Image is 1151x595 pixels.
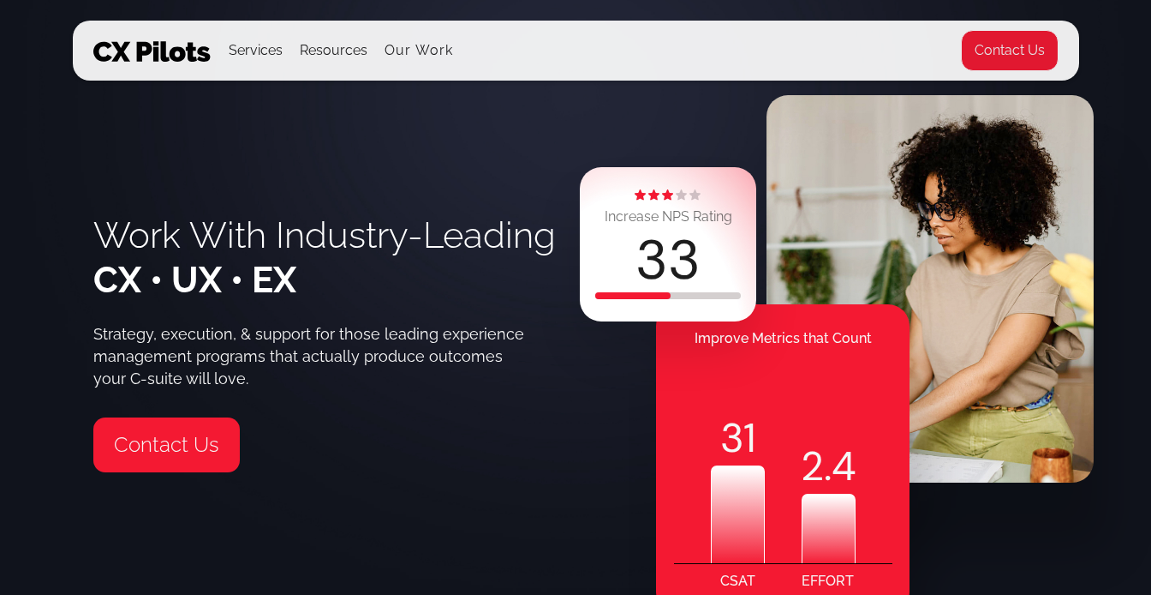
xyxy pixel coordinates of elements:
div: 33 [635,233,701,288]
code: 2 [801,439,824,494]
div: Improve Metrics that Count [656,322,909,356]
div: Resources [300,21,367,80]
div: Resources [300,39,367,63]
div: . [802,439,856,494]
div: Increase NPS Rating [605,205,732,229]
div: 31 [711,411,765,466]
div: Services [229,21,283,80]
a: Our Work [385,43,454,58]
span: CX • UX • EX [93,259,296,301]
a: Contact Us [961,30,1059,71]
div: Services [229,39,283,63]
a: Contact Us [93,418,240,472]
h1: Work With Industry-Leading [93,213,556,303]
code: 4 [832,439,856,494]
div: Strategy, execution, & support for those leading experience management programs that actually pro... [93,323,535,390]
